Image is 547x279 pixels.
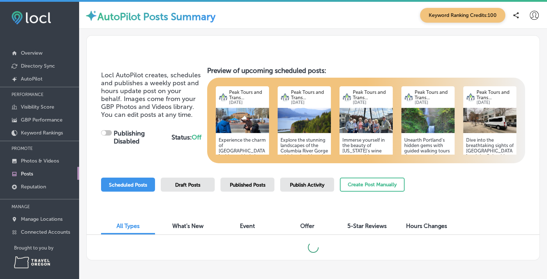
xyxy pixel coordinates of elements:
p: Posts [21,171,33,177]
h5: Unearth Portland's hidden gems with guided walking tours that engage the senses. Experience the c... [404,137,452,218]
p: Brought to you by [14,245,79,251]
h3: Preview of upcoming scheduled posts: [207,67,525,75]
img: 17104492870fe52805-aafe-411a-b6b7-3ce2bed76ba3_2023-02-21.jpg [463,108,516,133]
p: Photos & Videos [21,158,59,164]
p: GBP Performance [21,117,63,123]
p: Peak Tours and Trans... [353,90,390,100]
p: Directory Sync [21,63,55,69]
p: Keyword Rankings [21,130,63,136]
img: autopilot-icon [85,9,97,22]
p: [DATE] [353,100,390,105]
label: AutoPilot Posts Summary [97,11,215,23]
h5: Dive into the breathtaking sights of [GEOGRAPHIC_DATA] and the Columbia River Gorge! With guided ... [466,137,514,218]
p: Peak Tours and Trans... [415,90,452,100]
p: Peak Tours and Trans... [229,90,266,100]
span: All Types [117,223,140,229]
img: logo [466,93,475,102]
span: Off [192,133,201,141]
p: [DATE] [229,100,266,105]
span: Scheduled Posts [109,182,147,188]
strong: Publishing Disabled [114,129,145,145]
p: Peak Tours and Trans... [291,90,328,100]
h5: Experience the charm of [GEOGRAPHIC_DATA] with a guided city tour that feels like hanging out wit... [219,137,266,218]
span: Event [240,223,255,229]
p: AutoPilot [21,76,42,82]
img: fda3e92497d09a02dc62c9cd864e3231.png [12,11,51,24]
span: Hours Changes [406,223,447,229]
span: Publish Activity [290,182,324,188]
p: [DATE] [477,100,514,105]
img: logo [342,93,351,102]
p: [DATE] [415,100,452,105]
p: Reputation [21,184,46,190]
h5: Explore the stunning landscapes of the Columbia River Gorge with local guides who know all the hi... [281,137,328,218]
span: Draft Posts [175,182,200,188]
p: [DATE] [291,100,328,105]
strong: Status: [172,133,201,141]
img: logo [219,93,228,102]
span: What's New [172,223,204,229]
img: 1756577585fa028c64-0169-4a9f-8538-780405b6dcd4_2025-08-30.jpg [339,108,393,133]
p: Visibility Score [21,104,54,110]
img: logo [281,93,290,102]
span: Offer [300,223,314,229]
button: Create Post Manually [340,178,405,192]
p: Overview [21,50,42,56]
img: logo [404,93,413,102]
span: Keyword Ranking Credits: 100 [420,8,505,23]
span: Published Posts [230,182,265,188]
p: Manage Locations [21,216,63,222]
span: You can edit posts at any time. [101,111,193,119]
span: 5-Star Reviews [347,223,387,229]
img: 1a7386de-24e5-4375-9588-19c04de572f338bdfb5d-bd44-4524-9025-f311fd13bc15.jpg [216,108,269,133]
p: Peak Tours and Trans... [477,90,514,100]
p: Connected Accounts [21,229,70,235]
span: Locl AutoPilot creates, schedules and publishes a weekly post and hours update post on your behal... [101,71,201,111]
img: 171271699310aeaa3f-80ef-4910-9ae9-972b391019f8_2024-04-09.jpg [278,108,331,133]
h5: Immerse yourself in the beauty of [US_STATE]'s wine country with a Willamette Valley Wine Tour. S... [342,137,390,218]
img: 1696474021f0db35fe-40de-492d-b438-c1308c746c20_2023-10-04.jpg [401,108,455,133]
